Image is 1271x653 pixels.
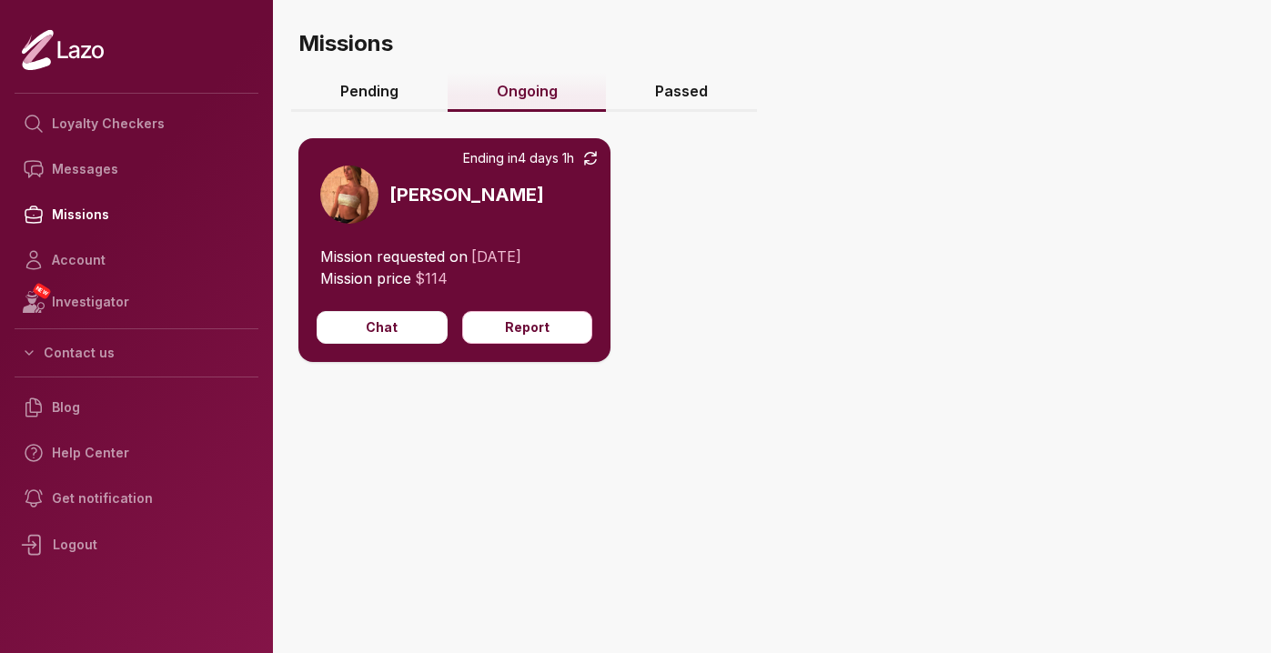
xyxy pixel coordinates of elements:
[15,430,258,476] a: Help Center
[32,282,52,300] span: NEW
[320,269,411,287] span: Mission price
[15,237,258,283] a: Account
[320,247,468,266] span: Mission requested on
[471,247,521,266] span: [DATE]
[462,311,593,344] button: Report
[15,192,258,237] a: Missions
[15,337,258,369] button: Contact us
[15,521,258,568] div: Logout
[291,73,448,112] a: Pending
[15,101,258,146] a: Loyalty Checkers
[463,149,574,167] span: Ending in 4 days 1h
[15,146,258,192] a: Messages
[15,283,258,321] a: NEWInvestigator
[317,311,448,344] button: Chat
[15,476,258,521] a: Get notification
[15,385,258,430] a: Blog
[389,182,544,207] h3: [PERSON_NAME]
[320,166,378,224] img: 5dd41377-3645-4864-a336-8eda7bc24f8f
[606,73,757,112] a: Passed
[448,73,607,112] a: Ongoing
[415,269,448,287] span: $ 114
